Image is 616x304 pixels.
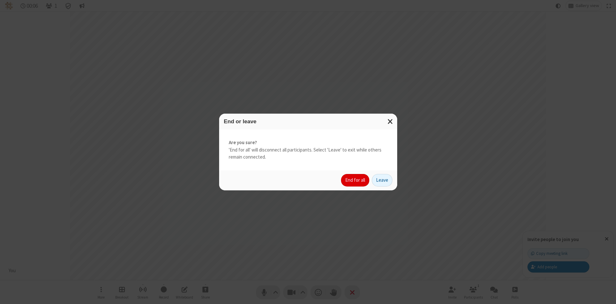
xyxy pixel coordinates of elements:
h3: End or leave [224,118,392,125]
button: Leave [372,174,392,187]
button: Close modal [384,114,397,129]
button: End for all [341,174,369,187]
strong: Are you sure? [229,139,388,146]
div: 'End for all' will disconnect all participants. Select 'Leave' to exit while others remain connec... [219,129,397,170]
